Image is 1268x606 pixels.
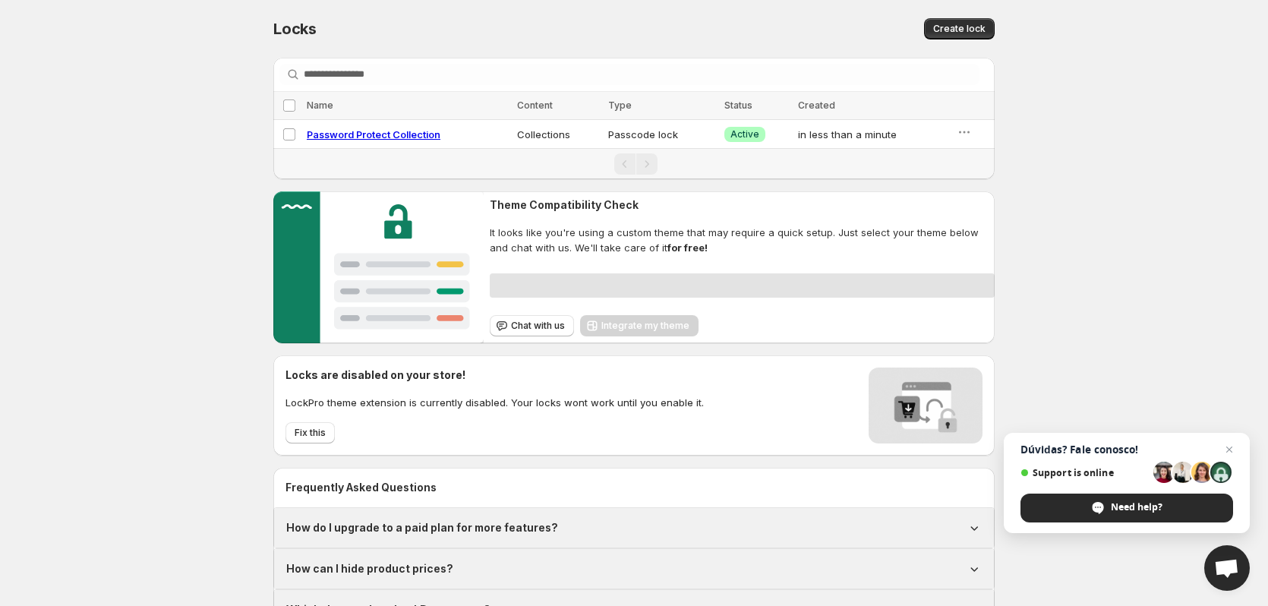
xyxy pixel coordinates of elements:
span: Chat with us [511,320,565,332]
h2: Theme Compatibility Check [490,197,995,213]
a: Password Protect Collection [307,128,440,140]
div: Need help? [1020,494,1233,522]
h2: Frequently Asked Questions [285,480,983,495]
span: Close chat [1220,440,1238,459]
span: Support is online [1020,467,1148,478]
span: Content [517,99,553,111]
span: Fix this [295,427,326,439]
span: Status [724,99,752,111]
span: Created [798,99,835,111]
button: Fix this [285,422,335,443]
img: Locks disabled [869,368,983,443]
h1: How do I upgrade to a paid plan for more features? [286,520,558,535]
span: Type [608,99,632,111]
span: Create lock [933,23,986,35]
td: in less than a minute [793,120,952,149]
img: Customer support [273,191,484,343]
span: Active [730,128,759,140]
h1: How can I hide product prices? [286,561,453,576]
span: Name [307,99,333,111]
strong: for free! [667,241,708,254]
button: Create lock [924,18,995,39]
h2: Locks are disabled on your store! [285,368,704,383]
button: Chat with us [490,315,574,336]
span: Locks [273,20,317,38]
td: Collections [513,120,604,149]
span: It looks like you're using a custom theme that may require a quick setup. Just select your theme ... [490,225,995,255]
span: Dúvidas? Fale conosco! [1020,443,1233,456]
p: LockPro theme extension is currently disabled. Your locks wont work until you enable it. [285,395,704,410]
td: Passcode lock [604,120,720,149]
div: Open chat [1204,545,1250,591]
span: Need help? [1111,500,1162,514]
nav: Pagination [273,148,995,179]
